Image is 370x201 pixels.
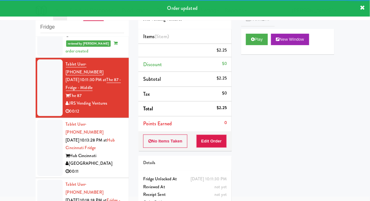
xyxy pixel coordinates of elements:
[214,191,227,198] span: not yet
[143,159,227,167] div: Details
[158,33,167,40] ng-pluralize: item
[66,107,124,115] div: 00:12
[222,60,227,68] div: $0
[217,104,227,112] div: $2.25
[66,168,124,176] div: 00:11
[143,120,172,127] span: Points Earned
[66,61,103,75] a: Tablet User· [PHONE_NUMBER]
[66,77,121,91] a: The 87 - Fridge - Middle
[214,184,227,190] span: not yet
[222,89,227,97] div: $0
[217,74,227,82] div: $2.25
[66,77,107,83] span: [DATE] 10:11:30 PM at
[271,34,309,45] button: New Window
[66,121,103,135] a: Tablet User· [PHONE_NUMBER]
[217,46,227,54] div: $2.25
[66,181,103,195] a: Tablet User· [PHONE_NUMBER]
[143,105,153,112] span: Total
[66,40,118,54] span: order created
[66,92,124,100] div: The 87
[66,137,107,143] span: [DATE] 10:13:28 PM at
[143,191,227,199] div: Receipt Sent
[36,118,129,178] li: Tablet User· [PHONE_NUMBER][DATE] 10:13:28 PM atHub Cincinnati FridgeHub Cincinnati[GEOGRAPHIC_DA...
[66,40,111,47] span: reviewed by [PERSON_NAME]
[167,4,198,12] span: Order updated
[143,183,227,191] div: Reviewed At
[191,175,227,183] div: [DATE] 10:11:30 PM
[66,61,103,75] span: · [PHONE_NUMBER]
[196,135,227,148] button: Edit Order
[66,121,103,135] span: · [PHONE_NUMBER]
[143,61,162,68] span: Discount
[246,34,268,45] button: Play
[40,21,124,33] input: Search vision orders
[143,75,161,83] span: Subtotal
[143,17,227,22] h5: JRS Vending Ventures
[36,58,129,118] li: Tablet User· [PHONE_NUMBER][DATE] 10:11:30 PM atThe 87 - Fridge - MiddleThe 87JRS Vending Venture...
[155,33,169,40] span: (1 )
[143,135,188,148] button: No Items Taken
[66,160,124,168] div: [GEOGRAPHIC_DATA]
[143,33,169,40] span: Items
[143,90,150,98] span: Tax
[66,100,124,107] div: JRS Vending Ventures
[66,152,124,160] div: Hub Cincinnati
[143,175,227,183] div: Fridge Unlocked At
[224,119,227,127] div: 0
